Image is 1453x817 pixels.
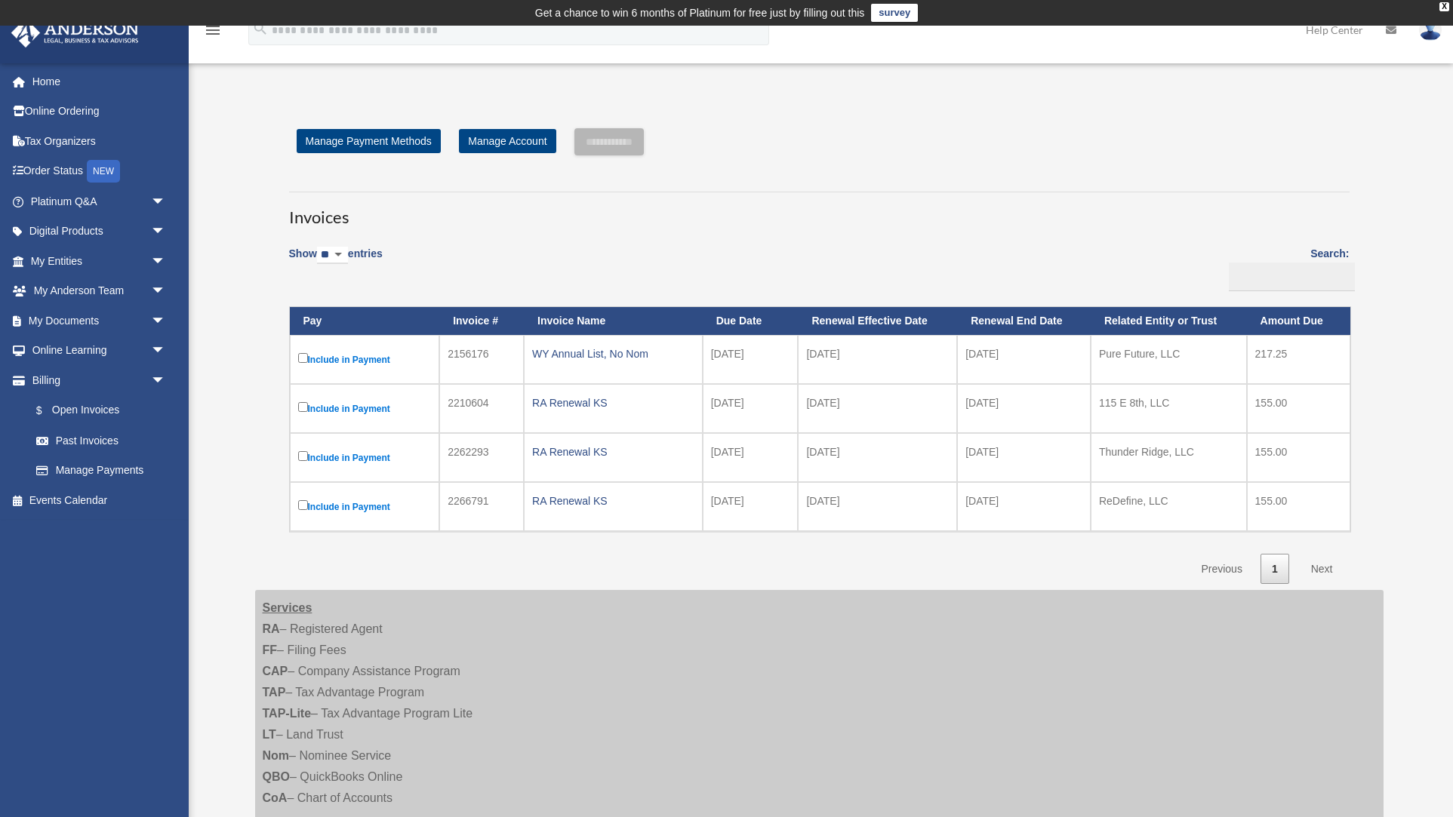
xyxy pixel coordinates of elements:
a: My Anderson Teamarrow_drop_down [11,276,189,306]
a: Home [11,66,189,97]
strong: LT [263,728,276,741]
a: Digital Productsarrow_drop_down [11,217,189,247]
span: arrow_drop_down [151,276,181,307]
strong: RA [263,622,280,635]
input: Include in Payment [298,353,308,363]
th: Invoice Name: activate to sort column ascending [524,307,703,335]
td: 115 E 8th, LLC [1091,384,1247,433]
a: Manage Payment Methods [297,129,441,153]
a: Platinum Q&Aarrow_drop_down [11,186,189,217]
label: Include in Payment [298,448,432,467]
strong: CAP [263,665,288,677]
td: 2156176 [439,335,524,384]
td: 155.00 [1247,482,1350,531]
a: Online Learningarrow_drop_down [11,336,189,366]
th: Renewal Effective Date: activate to sort column ascending [798,307,957,335]
a: Manage Payments [21,456,181,486]
td: [DATE] [957,335,1091,384]
td: [DATE] [957,482,1091,531]
th: Related Entity or Trust: activate to sort column ascending [1091,307,1247,335]
strong: CoA [263,791,288,804]
i: search [252,20,269,37]
input: Include in Payment [298,451,308,461]
th: Amount Due: activate to sort column ascending [1247,307,1350,335]
label: Include in Payment [298,497,432,516]
div: RA Renewal KS [532,441,694,462]
i: menu [204,21,222,39]
h3: Invoices [289,192,1350,229]
div: NEW [87,160,120,183]
td: Thunder Ridge, LLC [1091,433,1247,482]
strong: TAP-Lite [263,707,312,720]
a: menu [204,26,222,39]
span: arrow_drop_down [151,217,181,247]
a: Order StatusNEW [11,156,189,187]
a: My Documentsarrow_drop_down [11,306,189,336]
a: Past Invoices [21,425,181,456]
td: [DATE] [703,384,799,433]
strong: FF [263,643,278,656]
input: Search: [1229,263,1355,291]
td: [DATE] [957,433,1091,482]
strong: TAP [263,686,286,699]
select: Showentries [317,247,348,264]
strong: Nom [263,749,290,762]
label: Include in Payment [298,399,432,418]
strong: QBO [263,770,290,783]
a: Tax Organizers [11,126,189,156]
span: arrow_drop_down [151,246,181,277]
a: Events Calendar [11,485,189,515]
a: Billingarrow_drop_down [11,365,181,395]
th: Invoice #: activate to sort column ascending [439,307,524,335]
input: Include in Payment [298,500,308,510]
td: [DATE] [957,384,1091,433]
td: 155.00 [1247,433,1350,482]
td: 2210604 [439,384,524,433]
td: Pure Future, LLC [1091,335,1247,384]
span: arrow_drop_down [151,186,181,217]
span: $ [45,401,52,420]
a: Manage Account [459,129,556,153]
a: My Entitiesarrow_drop_down [11,246,189,276]
div: RA Renewal KS [532,490,694,511]
td: [DATE] [703,433,799,482]
div: Get a chance to win 6 months of Platinum for free just by filling out this [535,4,865,22]
a: Online Ordering [11,97,189,127]
td: 155.00 [1247,384,1350,433]
td: [DATE] [798,335,957,384]
td: [DATE] [798,433,957,482]
td: [DATE] [798,482,957,531]
img: Anderson Advisors Platinum Portal [7,18,143,48]
div: WY Annual List, No Nom [532,343,694,364]
a: Previous [1190,554,1253,585]
img: User Pic [1419,19,1442,41]
th: Due Date: activate to sort column ascending [703,307,799,335]
span: arrow_drop_down [151,365,181,396]
td: [DATE] [798,384,957,433]
div: RA Renewal KS [532,392,694,413]
span: arrow_drop_down [151,306,181,336]
a: 1 [1261,554,1289,585]
div: close [1439,2,1449,11]
td: 2262293 [439,433,524,482]
th: Renewal End Date: activate to sort column ascending [957,307,1091,335]
td: 2266791 [439,482,524,531]
span: arrow_drop_down [151,336,181,367]
td: [DATE] [703,482,799,531]
a: Next [1300,554,1344,585]
strong: Services [263,601,312,614]
a: $Open Invoices [21,395,174,426]
td: 217.25 [1247,335,1350,384]
label: Show entries [289,244,383,279]
th: Pay: activate to sort column descending [290,307,440,335]
td: [DATE] [703,335,799,384]
label: Include in Payment [298,350,432,369]
input: Include in Payment [298,402,308,412]
a: survey [871,4,918,22]
label: Search: [1224,244,1350,291]
td: ReDefine, LLC [1091,482,1247,531]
